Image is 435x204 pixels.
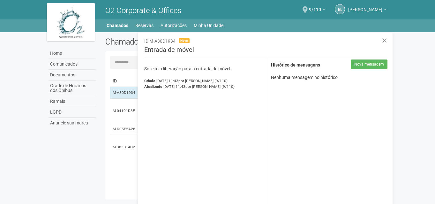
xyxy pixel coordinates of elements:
td: M-383B14C2 [110,135,139,159]
a: Autorizações [161,21,187,30]
a: Reservas [135,21,154,30]
span: por [PERSON_NAME] (9/110) [185,84,235,89]
h2: Chamados [105,37,218,46]
td: M-04191D3F [110,99,139,123]
span: brunno lopes [348,1,382,12]
h3: Entrada de móvel [144,46,388,58]
a: Home [49,48,96,59]
a: 9/110 [309,8,325,13]
p: Nenhuma mensagem no histórico [271,74,388,80]
button: Nova mensagem [351,60,387,69]
span: 9/110 [309,1,321,12]
a: LGPD [49,107,96,118]
a: bl [335,4,345,14]
strong: Histórico de mensagens [271,63,320,68]
span: ID M-A30D1934 [144,39,176,44]
span: por [PERSON_NAME] (9/110) [178,79,228,83]
img: logo.jpg [47,3,95,41]
span: Novo [179,38,190,43]
a: Chamados [107,21,128,30]
span: [DATE] 11:43 [163,84,235,89]
p: Solicito a liberação para a entrada de móvel. [144,66,261,72]
a: Minha Unidade [194,21,223,30]
span: O2 Corporate & Offices [105,6,181,15]
span: [DATE] 11:43 [156,79,228,83]
a: Documentos [49,70,96,81]
td: M-A30D1934 [110,87,139,99]
td: ID [110,75,139,87]
strong: Atualizado [144,84,162,89]
a: Ramais [49,96,96,107]
a: Grade de Horários dos Ônibus [49,81,96,96]
strong: Criado [144,79,155,83]
a: Anuncie sua marca [49,118,96,128]
a: Comunicados [49,59,96,70]
td: M-D05E2A28 [110,123,139,135]
a: [PERSON_NAME] [348,8,386,13]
